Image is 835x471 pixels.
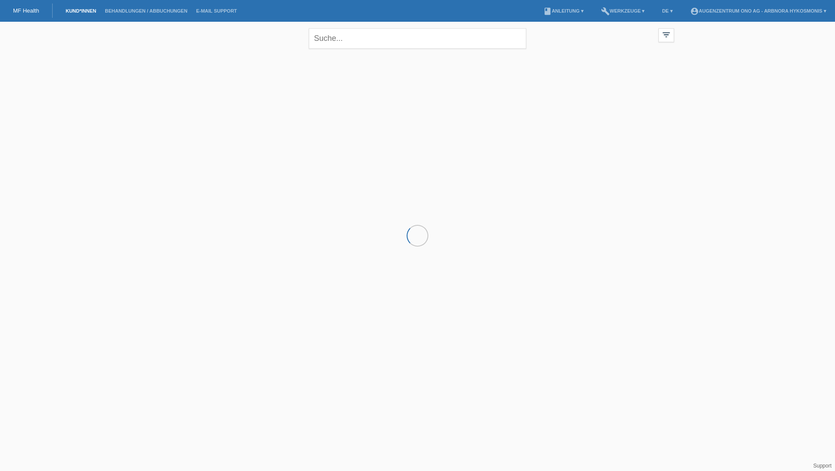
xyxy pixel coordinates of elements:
i: build [601,7,610,16]
i: book [543,7,552,16]
i: account_circle [690,7,699,16]
a: DE ▾ [658,8,677,13]
a: Support [813,463,832,469]
a: Kund*innen [61,8,100,13]
a: buildWerkzeuge ▾ [597,8,649,13]
i: filter_list [661,30,671,40]
a: E-Mail Support [192,8,241,13]
a: bookAnleitung ▾ [539,8,588,13]
a: Behandlungen / Abbuchungen [100,8,192,13]
a: MF Health [13,7,39,14]
a: account_circleAugenzentrum ONO AG - Arbnora Hykosmonis ▾ [686,8,831,13]
input: Suche... [309,28,526,49]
